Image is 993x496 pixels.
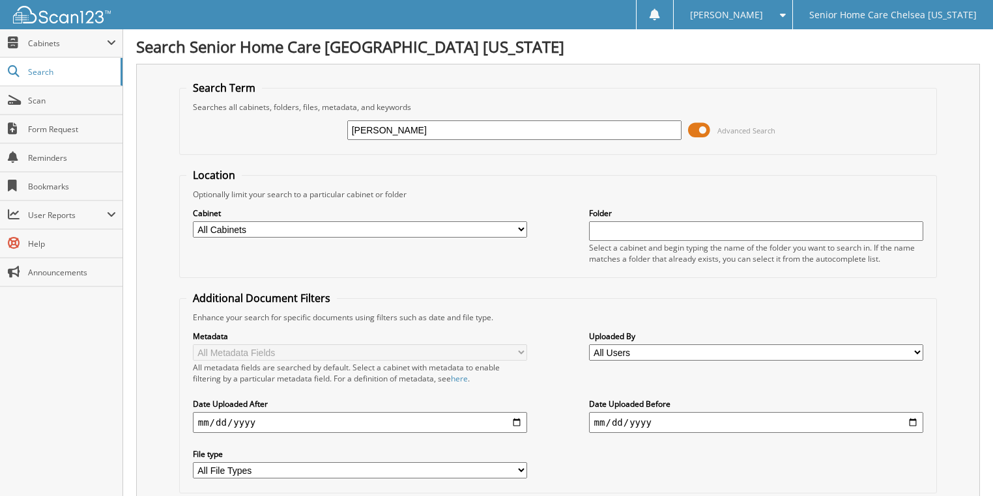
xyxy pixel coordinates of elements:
label: Cabinet [193,208,528,219]
span: User Reports [28,210,107,221]
div: Enhance your search for specific documents using filters such as date and file type. [186,312,930,323]
span: Search [28,66,114,77]
div: Optionally limit your search to a particular cabinet or folder [186,189,930,200]
label: Date Uploaded Before [589,398,924,409]
legend: Location [186,168,242,182]
span: Help [28,238,116,249]
span: Reminders [28,152,116,163]
span: [PERSON_NAME] [690,11,763,19]
label: File type [193,448,528,460]
label: Folder [589,208,924,219]
iframe: Chat Widget [928,434,993,496]
label: Date Uploaded After [193,398,528,409]
span: Announcements [28,267,116,278]
input: start [193,412,528,433]
span: Form Request [28,124,116,135]
span: Senior Home Care Chelsea [US_STATE] [809,11,977,19]
div: Searches all cabinets, folders, files, metadata, and keywords [186,102,930,113]
label: Uploaded By [589,331,924,342]
h1: Search Senior Home Care [GEOGRAPHIC_DATA] [US_STATE] [136,36,980,57]
a: here [451,373,468,384]
input: end [589,412,924,433]
legend: Additional Document Filters [186,291,337,305]
span: Advanced Search [717,126,775,135]
span: Bookmarks [28,181,116,192]
img: scan123-logo-white.svg [13,6,111,23]
label: Metadata [193,331,528,342]
legend: Search Term [186,81,262,95]
span: Scan [28,95,116,106]
div: Select a cabinet and begin typing the name of the folder you want to search in. If the name match... [589,242,924,264]
span: Cabinets [28,38,107,49]
div: All metadata fields are searched by default. Select a cabinet with metadata to enable filtering b... [193,362,528,384]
